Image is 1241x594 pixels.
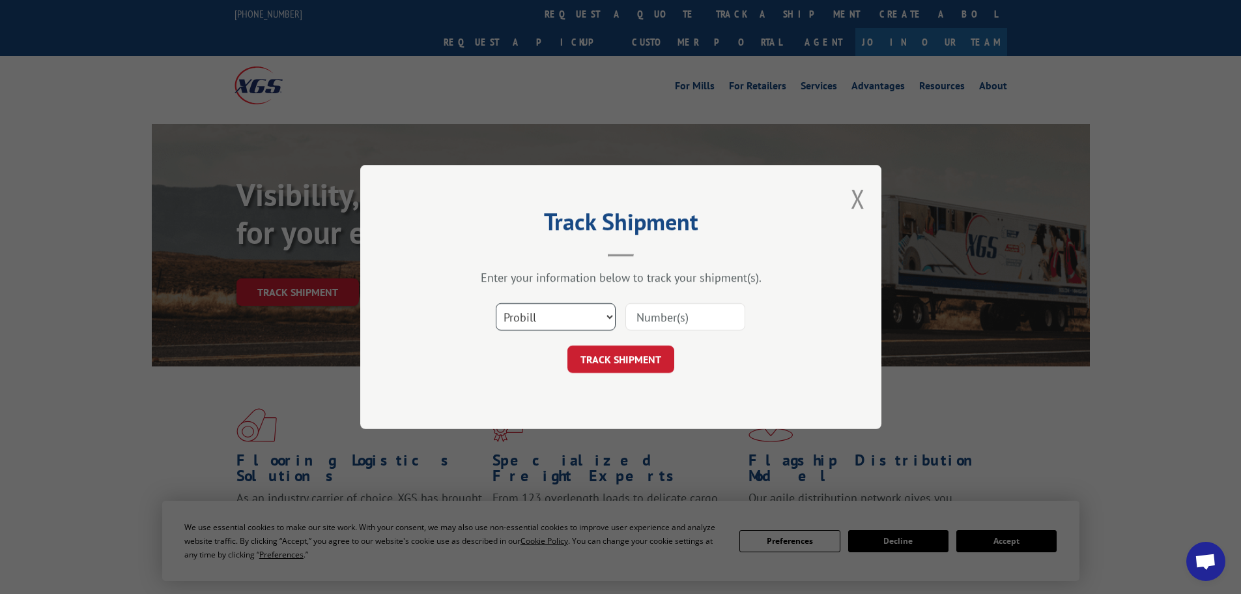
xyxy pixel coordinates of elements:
[425,270,816,285] div: Enter your information below to track your shipment(s).
[851,181,865,216] button: Close modal
[625,303,745,331] input: Number(s)
[1186,542,1225,581] a: Open chat
[567,346,674,373] button: TRACK SHIPMENT
[425,213,816,237] h2: Track Shipment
